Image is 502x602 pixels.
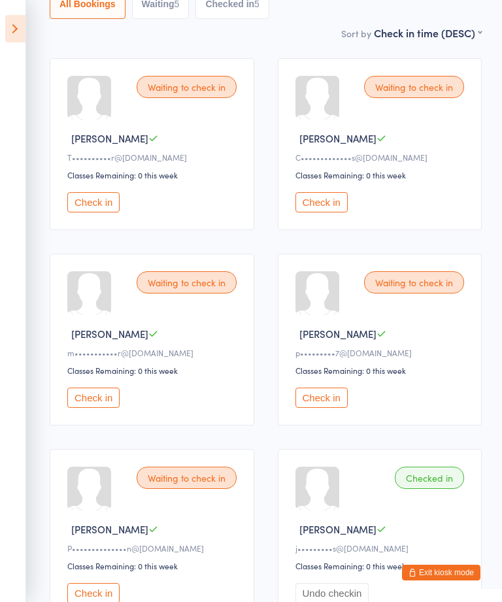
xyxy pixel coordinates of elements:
div: Waiting to check in [137,271,237,293]
div: Classes Remaining: 0 this week [67,560,241,571]
div: m•••••••••••r@[DOMAIN_NAME] [67,347,241,358]
div: Checked in [395,467,464,489]
span: [PERSON_NAME] [71,131,148,145]
span: [PERSON_NAME] [71,327,148,341]
div: Waiting to check in [137,76,237,98]
span: [PERSON_NAME] [299,131,376,145]
div: Waiting to check in [364,271,464,293]
div: Classes Remaining: 0 this week [295,365,469,376]
div: C•••••••••••••s@[DOMAIN_NAME] [295,152,469,163]
span: [PERSON_NAME] [299,327,376,341]
div: Classes Remaining: 0 this week [67,365,241,376]
div: j•••••••••s@[DOMAIN_NAME] [295,543,469,554]
span: [PERSON_NAME] [299,522,376,536]
button: Check in [295,388,348,408]
div: Classes Remaining: 0 this week [295,560,469,571]
label: Sort by [341,27,371,40]
div: P••••••••••••••n@[DOMAIN_NAME] [67,543,241,554]
div: Classes Remaining: 0 this week [295,169,469,180]
div: Check in time (DESC) [374,25,482,40]
button: Check in [295,192,348,212]
div: T••••••••••r@[DOMAIN_NAME] [67,152,241,163]
span: [PERSON_NAME] [71,522,148,536]
button: Exit kiosk mode [402,565,480,580]
div: Waiting to check in [137,467,237,489]
div: Waiting to check in [364,76,464,98]
button: Check in [67,192,120,212]
button: Check in [67,388,120,408]
div: p•••••••••7@[DOMAIN_NAME] [295,347,469,358]
div: Classes Remaining: 0 this week [67,169,241,180]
